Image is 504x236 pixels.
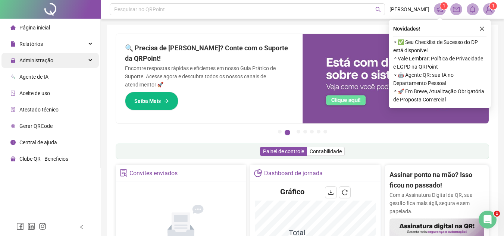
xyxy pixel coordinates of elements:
span: home [10,25,16,30]
button: 7 [323,130,327,133]
span: Agente de IA [19,74,48,80]
sup: 1 [440,2,448,10]
button: 6 [317,130,320,133]
span: info-circle [10,140,16,145]
span: ⚬ ✅ Seu Checklist de Sucesso do DP está disponível [393,38,486,54]
span: 1 [494,211,500,217]
button: 4 [303,130,307,133]
span: reload [342,189,348,195]
span: mail [453,6,460,13]
span: Central de ajuda [19,139,57,145]
h2: 🔍 Precisa de [PERSON_NAME]? Conte com o Suporte da QRPoint! [125,43,294,64]
span: bell [469,6,476,13]
span: Página inicial [19,25,50,31]
span: pie-chart [254,169,262,177]
span: gift [10,156,16,161]
span: Administração [19,57,53,63]
span: Aceite de uso [19,90,50,96]
span: Painel de controle [263,148,304,154]
div: Convites enviados [129,167,178,180]
span: ⚬ 🚀 Em Breve, Atualização Obrigatória de Proposta Comercial [393,87,486,104]
span: Saiba Mais [134,97,161,105]
p: Com a Assinatura Digital da QR, sua gestão fica mais ágil, segura e sem papelada. [389,191,484,215]
h2: Assinar ponto na mão? Isso ficou no passado! [389,170,484,191]
span: Clube QR - Beneficios [19,156,68,162]
span: audit [10,91,16,96]
img: banner%2F0cf4e1f0-cb71-40ef-aa93-44bd3d4ee559.png [303,34,489,123]
span: close [479,26,485,31]
span: left [79,224,84,230]
p: Encontre respostas rápidas e eficientes em nosso Guia Prático de Suporte. Acesse agora e descubra... [125,64,294,89]
span: download [328,189,334,195]
button: 1 [278,130,282,133]
sup: Atualize o seu contato no menu Meus Dados [489,2,497,10]
span: ⚬ 🤖 Agente QR: sua IA no Departamento Pessoal [393,71,486,87]
span: search [375,7,381,12]
span: instagram [39,223,46,230]
button: 5 [310,130,314,133]
span: solution [10,107,16,112]
span: 1 [443,3,445,9]
h4: Gráfico [280,186,304,197]
span: solution [120,169,128,177]
span: ⚬ Vale Lembrar: Política de Privacidade e LGPD na QRPoint [393,54,486,71]
span: qrcode [10,123,16,129]
span: Relatórios [19,41,43,47]
iframe: Intercom live chat [479,211,497,229]
span: 1 [492,3,495,9]
span: Contabilidade [310,148,342,154]
span: arrow-right [164,98,169,104]
span: file [10,41,16,47]
div: Dashboard de jornada [264,167,323,180]
span: linkedin [28,223,35,230]
span: notification [436,6,443,13]
button: Saiba Mais [125,92,178,110]
button: 3 [297,130,300,133]
span: Novidades ! [393,25,420,33]
img: 75567 [483,4,495,15]
span: Atestado técnico [19,107,59,113]
span: lock [10,58,16,63]
button: 2 [285,130,290,135]
span: Gerar QRCode [19,123,53,129]
span: [PERSON_NAME] [389,5,429,13]
span: facebook [16,223,24,230]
